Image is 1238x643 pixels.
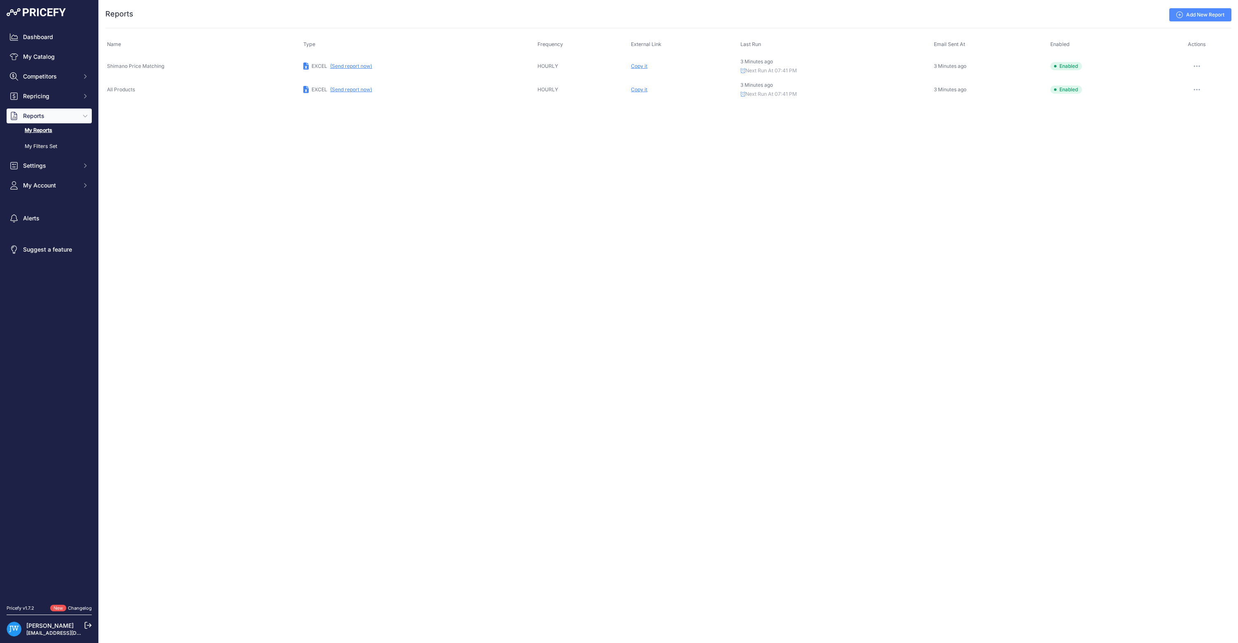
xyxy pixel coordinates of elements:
[23,92,77,100] span: Repricing
[107,41,121,47] span: Name
[7,178,92,193] button: My Account
[107,63,164,69] span: Shimano Price Matching
[330,86,372,93] button: (Send report now)
[934,63,966,69] span: 3 Minutes ago
[1169,8,1231,21] a: Add New Report
[631,41,661,47] span: External Link
[7,30,92,44] a: Dashboard
[23,162,77,170] span: Settings
[538,63,558,69] span: HOURLY
[7,139,92,154] a: My Filters Set
[7,123,92,138] a: My Reports
[1188,41,1206,47] span: Actions
[330,63,372,69] button: (Send report now)
[26,622,74,629] a: [PERSON_NAME]
[538,41,563,47] span: Frequency
[538,86,558,93] span: HOURLY
[7,242,92,257] a: Suggest a feature
[7,89,92,104] button: Repricing
[23,181,77,190] span: My Account
[631,63,647,69] span: Copy it
[68,605,92,611] a: Changelog
[934,86,966,93] span: 3 Minutes ago
[107,86,135,93] span: All Products
[7,605,34,612] div: Pricefy v1.7.2
[26,630,112,636] a: [EMAIL_ADDRESS][DOMAIN_NAME]
[50,605,66,612] span: New
[7,69,92,84] button: Competitors
[23,112,77,120] span: Reports
[7,158,92,173] button: Settings
[7,8,66,16] img: Pricefy Logo
[7,30,92,595] nav: Sidebar
[740,58,773,65] span: 3 Minutes ago
[631,86,647,93] span: Copy it
[1050,86,1082,94] span: Enabled
[303,41,315,47] span: Type
[740,82,773,88] span: 3 Minutes ago
[7,211,92,226] a: Alerts
[7,49,92,64] a: My Catalog
[740,41,761,47] span: Last Run
[1050,62,1082,70] span: Enabled
[740,67,931,75] p: Next Run At 07:41 PM
[105,8,133,20] h2: Reports
[740,90,931,98] p: Next Run At 07:41 PM
[1050,41,1070,47] span: Enabled
[7,109,92,123] button: Reports
[934,41,965,47] span: Email Sent At
[312,63,327,69] span: EXCEL
[312,86,327,93] span: EXCEL
[23,72,77,81] span: Competitors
